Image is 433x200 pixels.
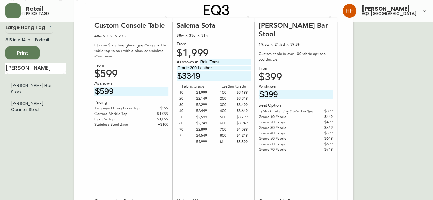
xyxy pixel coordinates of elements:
[5,63,66,74] input: Search
[259,109,320,114] div: In Stock Fabric/Synthetic Leather
[320,131,333,136] div: $599
[259,21,333,39] div: [PERSON_NAME] Bar Stool
[259,131,320,136] div: Grade 40 Fabric
[5,80,66,98] li: Large Hang Tag
[179,96,193,102] div: 20
[94,81,113,87] span: As shown
[234,126,248,133] div: $4,099
[320,147,333,152] div: $749
[94,21,168,30] div: Custom Console Table
[220,120,234,126] div: 600
[94,117,149,122] div: Granite Top
[94,99,168,106] div: Pricing
[193,90,207,96] div: $1,999
[259,51,333,62] div: Customizable in over 100 fabric options, you decide.
[320,114,333,120] div: $449
[220,90,234,96] div: 100
[179,102,193,108] div: 30
[234,96,248,102] div: $3,349
[362,12,417,16] h5: eq3 [GEOGRAPHIC_DATA]
[5,37,66,43] div: 8.5 in × 14 in – Portrait
[94,87,168,96] input: price excluding $
[94,106,149,111] div: Tempered Clear Glass Top
[193,139,207,145] div: $4,999
[149,122,168,128] div: + $100
[177,21,251,30] div: Salema Sofa
[259,84,277,90] span: As shown
[259,103,333,109] div: Seat Option
[259,90,333,99] input: price excluding $
[94,33,168,39] div: 48w × 13d × 27h
[320,109,333,114] div: $399
[220,108,234,114] div: 400
[179,139,193,145] div: I
[362,6,410,12] span: [PERSON_NAME]
[193,133,207,139] div: $4,549
[193,96,207,102] div: $2,149
[177,83,210,90] div: Fabric Grade
[200,59,251,65] input: fabric/leather and leg
[320,142,333,147] div: $699
[234,139,248,145] div: $5,599
[94,122,149,128] div: Stainless Steel Base
[220,133,234,139] div: 800
[149,117,168,122] div: $1,099
[94,63,104,68] span: From
[177,71,251,81] input: price excluding $
[179,90,193,96] div: 10
[179,120,193,126] div: 60
[220,126,234,133] div: 700
[320,120,333,125] div: $499
[234,133,248,139] div: $4,249
[177,50,251,56] div: $1,999
[259,42,333,48] div: 19.5w × 21.5d × 39.8h
[220,102,234,108] div: 300
[234,90,248,96] div: $3,199
[26,6,43,12] span: Retail
[259,136,320,142] div: Grade 50 Fabric
[259,125,320,131] div: Grade 30 Fabric
[234,114,248,120] div: $3,799
[193,114,207,120] div: $2,599
[179,126,193,133] div: 70
[177,41,251,48] div: From
[179,133,193,139] div: F
[259,142,320,147] div: Grade 60 Fabric
[177,32,251,39] div: 88w × 33d × 31h
[343,4,356,18] img: 6b766095664b4c6b511bd6e414aa3971
[149,106,168,111] div: $599
[220,114,234,120] div: 500
[94,71,168,77] div: $599
[5,98,66,116] li: Large Hang Tag
[320,136,333,142] div: $649
[220,96,234,102] div: 200
[259,147,320,152] div: Grade 70 Fabric
[193,120,207,126] div: $2,749
[217,83,251,90] div: Leather Grade
[179,114,193,120] div: 50
[5,46,40,59] button: Print
[193,126,207,133] div: $2,899
[177,59,200,65] span: As shown in
[193,102,207,108] div: $2,299
[234,120,248,126] div: $3,949
[259,120,320,125] div: Grade 20 Fabric
[179,108,193,114] div: 40
[234,108,248,114] div: $3,649
[193,108,207,114] div: $2,449
[220,139,234,145] div: M
[11,49,34,57] span: Print
[94,111,149,117] div: Carrara Marble Top
[26,12,50,16] h5: price tags
[320,125,333,131] div: $549
[5,22,53,34] div: Large Hang Tag
[204,5,229,16] img: logo
[94,43,168,59] div: Choose from clear glass, granite or marble table top to pair with a black or stainless steel base.
[259,74,333,80] div: $399
[234,102,248,108] div: $3,499
[259,66,268,71] span: From
[149,111,168,117] div: $1,099
[259,114,320,120] div: Grade 10 Fabric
